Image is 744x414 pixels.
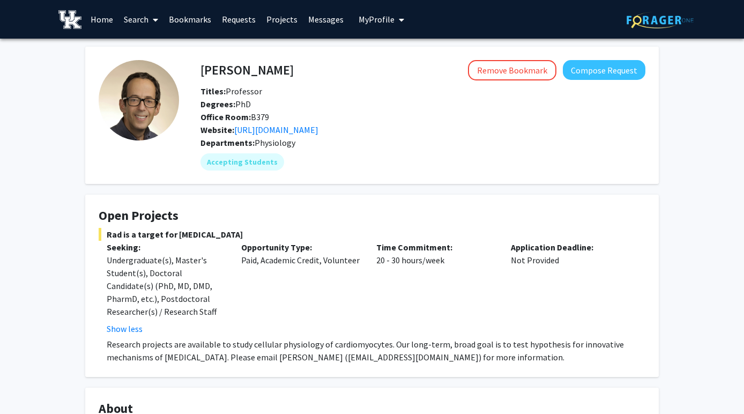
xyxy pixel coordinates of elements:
[99,228,645,241] span: Rad is a target for [MEDICAL_DATA]
[99,208,645,224] h4: Open Projects
[241,241,360,254] p: Opportunity Type:
[85,1,118,38] a: Home
[200,153,284,171] mat-chip: Accepting Students
[200,60,294,80] h4: [PERSON_NAME]
[255,137,295,148] span: Physiology
[200,99,251,109] span: PhD
[107,338,645,364] p: Research projects are available to study cellular physiology of cardiomyocytes. Our long-term, br...
[261,1,303,38] a: Projects
[217,1,261,38] a: Requests
[468,60,556,80] button: Remove Bookmark
[511,241,629,254] p: Application Deadline:
[8,366,46,406] iframe: Chat
[200,99,235,109] b: Degrees:
[303,1,349,38] a: Messages
[503,241,637,335] div: Not Provided
[627,12,694,28] img: ForagerOne Logo
[563,60,645,80] button: Compose Request to Jonathan Satin
[359,14,395,25] span: My Profile
[200,124,234,135] b: Website:
[200,137,255,148] b: Departments:
[58,10,81,29] img: University of Kentucky Logo
[107,322,143,335] button: Show less
[233,241,368,335] div: Paid, Academic Credit, Volunteer
[200,112,251,122] b: Office Room:
[99,60,179,141] img: Profile Picture
[234,124,318,135] a: Opens in a new tab
[200,86,226,97] b: Titles:
[200,86,262,97] span: Professor
[107,241,225,254] p: Seeking:
[163,1,217,38] a: Bookmarks
[376,241,495,254] p: Time Commitment:
[118,1,163,38] a: Search
[107,254,225,318] div: Undergraduate(s), Master's Student(s), Doctoral Candidate(s) (PhD, MD, DMD, PharmD, etc.), Postdo...
[368,241,503,335] div: 20 - 30 hours/week
[200,112,269,122] span: B379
